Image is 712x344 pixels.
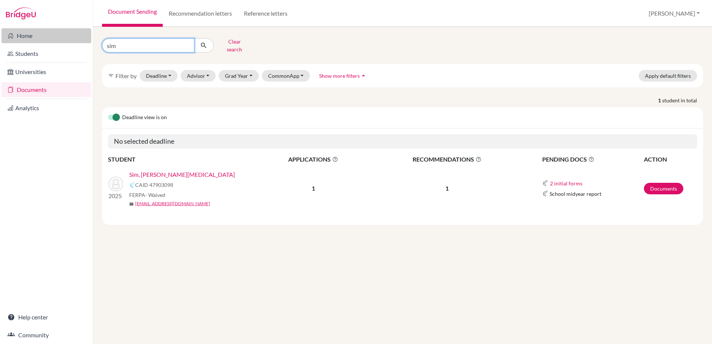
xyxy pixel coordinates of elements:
[145,192,165,198] span: - Waived
[135,181,173,189] span: CAID 47903098
[257,155,369,164] span: APPLICATIONS
[102,38,194,52] input: Find student by name...
[360,72,367,79] i: arrow_drop_up
[140,70,178,82] button: Deadline
[135,200,210,207] a: [EMAIL_ADDRESS][DOMAIN_NAME]
[129,202,134,206] span: mail
[644,183,683,194] a: Documents
[370,155,524,164] span: RECOMMENDATIONS
[122,113,167,122] span: Deadline view is on
[1,28,91,43] a: Home
[643,155,697,164] th: ACTION
[115,72,137,79] span: Filter by
[108,155,257,164] th: STUDENT
[658,96,662,104] strong: 1
[1,82,91,97] a: Documents
[1,64,91,79] a: Universities
[550,179,583,188] button: 2 initial forms
[550,190,601,198] span: School midyear report
[639,70,697,82] button: Apply default filters
[319,73,360,79] span: Show more filters
[219,70,259,82] button: Grad Year
[370,184,524,193] p: 1
[129,182,135,188] img: Common App logo
[108,176,123,191] img: Sim, Wei Tao
[214,36,255,55] button: Clear search
[1,101,91,115] a: Analytics
[108,134,697,149] h5: No selected deadline
[1,310,91,325] a: Help center
[108,191,123,200] p: 2025
[129,170,235,179] a: Sim, [PERSON_NAME][MEDICAL_DATA]
[542,155,643,164] span: PENDING DOCS
[108,73,114,79] i: filter_list
[542,180,548,186] img: Common App logo
[181,70,216,82] button: Advisor
[1,328,91,343] a: Community
[6,7,36,19] img: Bridge-U
[129,191,165,199] span: FERPA
[645,6,703,20] button: [PERSON_NAME]
[662,96,703,104] span: student in total
[1,46,91,61] a: Students
[313,70,374,82] button: Show more filtersarrow_drop_up
[312,185,315,192] b: 1
[542,191,548,197] img: Common App logo
[262,70,310,82] button: CommonApp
